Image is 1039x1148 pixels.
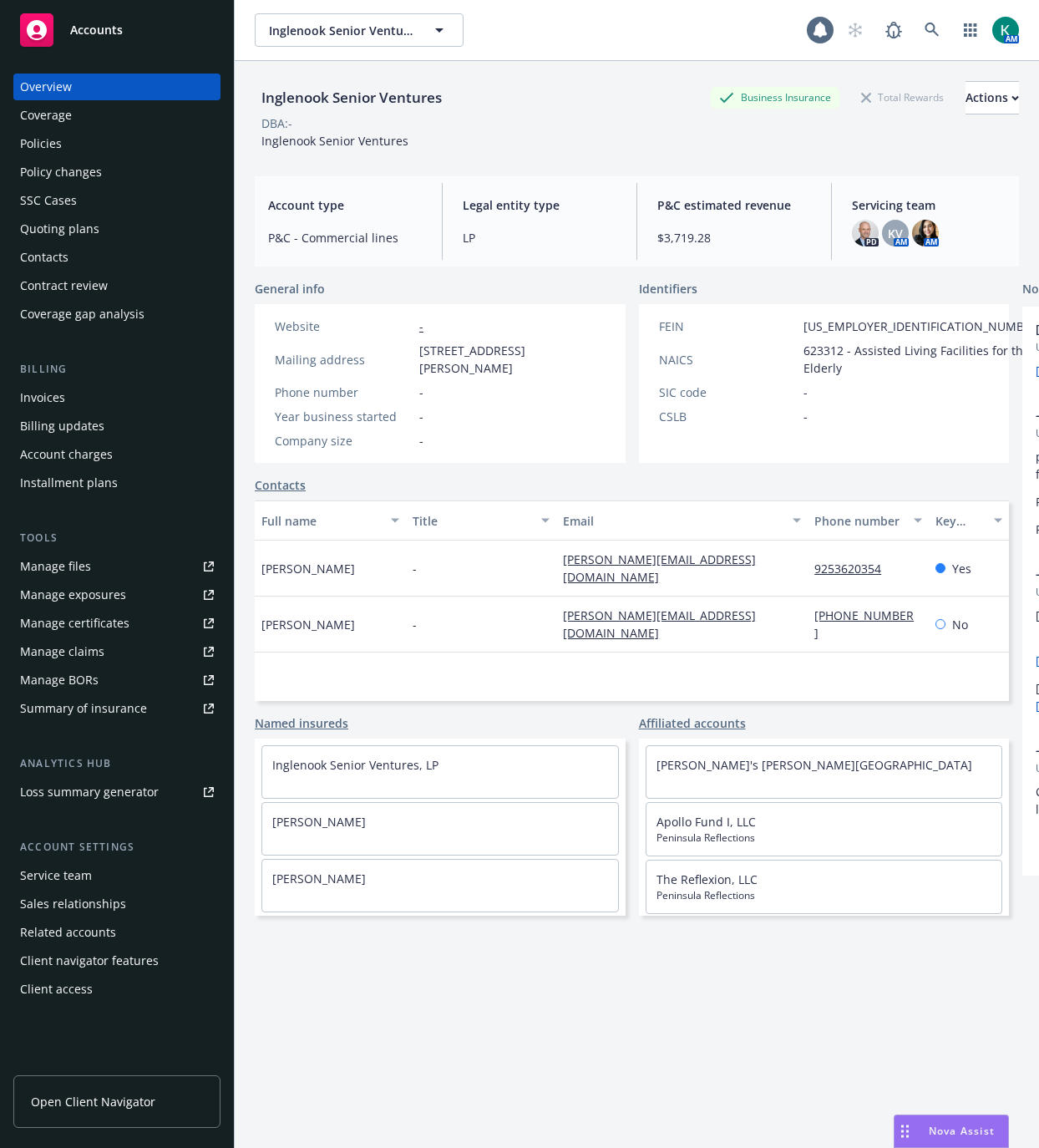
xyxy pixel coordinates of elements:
div: SIC code [659,384,797,401]
a: The Reflexion, LLC [656,871,758,887]
div: Mailing address [275,351,413,368]
a: Search [915,13,949,47]
span: Account type [268,196,422,214]
span: No [952,616,968,633]
span: Yes [952,560,971,577]
span: - [413,560,417,577]
div: Client access [20,976,93,1003]
a: Policies [13,130,220,157]
div: Coverage [20,102,72,129]
a: Service team [13,862,220,889]
div: Installment plans [20,470,118,496]
button: Email [556,500,808,541]
div: NAICS [659,351,797,368]
a: [PERSON_NAME][EMAIL_ADDRESS][DOMAIN_NAME] [563,551,756,585]
span: Servicing team [852,196,1006,214]
div: Billing updates [20,413,104,439]
div: FEIN [659,317,797,335]
div: Policy changes [20,159,102,185]
a: Loss summary generator [13,779,220,805]
span: [PERSON_NAME] [261,616,355,633]
div: Invoices [20,384,65,411]
div: Loss summary generator [20,779,159,805]
a: Affiliated accounts [639,714,746,732]
div: Phone number [814,512,903,530]
div: Key contact [935,512,984,530]
div: Related accounts [20,919,116,946]
a: Named insureds [255,714,348,732]
a: Switch app [954,13,987,47]
div: Policies [20,130,62,157]
button: Full name [255,500,406,541]
a: [PERSON_NAME]'s [PERSON_NAME][GEOGRAPHIC_DATA] [656,757,972,773]
div: Actions [966,82,1019,114]
div: DBA: - [261,114,292,132]
button: Phone number [808,500,928,541]
div: Coverage gap analysis [20,301,144,328]
a: Policy changes [13,159,220,185]
a: Contract review [13,272,220,299]
div: CSLB [659,408,797,425]
span: - [413,616,417,633]
div: Website [275,317,413,335]
div: Inglenook Senior Ventures [255,87,449,109]
a: Coverage gap analysis [13,301,220,328]
a: Manage exposures [13,582,220,608]
a: Invoices [13,384,220,411]
div: Sales relationships [20,891,126,917]
a: Contacts [255,476,306,494]
a: Apollo Fund I, LLC [656,814,756,830]
img: photo [912,220,939,246]
span: KV [888,225,903,242]
span: [STREET_ADDRESS][PERSON_NAME] [419,342,606,377]
button: Actions [966,81,1019,114]
a: [PHONE_NUMBER] [814,607,914,641]
span: P&C estimated revenue [657,196,811,214]
a: [PERSON_NAME] [272,871,366,886]
div: Phone number [275,384,413,401]
span: $3,719.28 [657,229,811,246]
div: Year business started [275,408,413,425]
a: Inglenook Senior Ventures, LP [272,757,438,773]
span: Accounts [70,23,123,37]
span: Nova Assist [929,1124,995,1138]
button: Title [406,500,557,541]
div: Analytics hub [13,755,220,772]
div: Account settings [13,839,220,856]
div: Full name [261,512,381,530]
span: Identifiers [639,280,697,297]
div: Service team [20,862,92,889]
a: Overview [13,74,220,100]
a: Client access [13,976,220,1003]
span: Inglenook Senior Ventures [261,133,408,149]
div: Manage BORs [20,667,99,693]
div: Summary of insurance [20,695,147,722]
div: Contract review [20,272,108,299]
a: Manage BORs [13,667,220,693]
a: Installment plans [13,470,220,496]
div: Client navigator features [20,947,159,974]
div: Manage claims [20,638,104,665]
span: [PERSON_NAME] [261,560,355,577]
button: Nova Assist [894,1115,1009,1148]
span: Legal entity type [463,196,616,214]
span: LP [463,229,616,246]
a: Billing updates [13,413,220,439]
a: Client navigator features [13,947,220,974]
a: Account charges [13,441,220,468]
span: - [419,384,423,401]
span: Open Client Navigator [31,1093,155,1110]
a: SSC Cases [13,187,220,214]
a: Start snowing [839,13,872,47]
span: - [419,408,423,425]
span: General info [255,280,325,297]
div: Overview [20,74,72,100]
div: Billing [13,361,220,378]
div: Total Rewards [853,87,952,108]
div: Quoting plans [20,216,99,242]
img: photo [852,220,879,246]
span: Inglenook Senior Ventures [269,22,413,39]
a: Sales relationships [13,891,220,917]
div: SSC Cases [20,187,77,214]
